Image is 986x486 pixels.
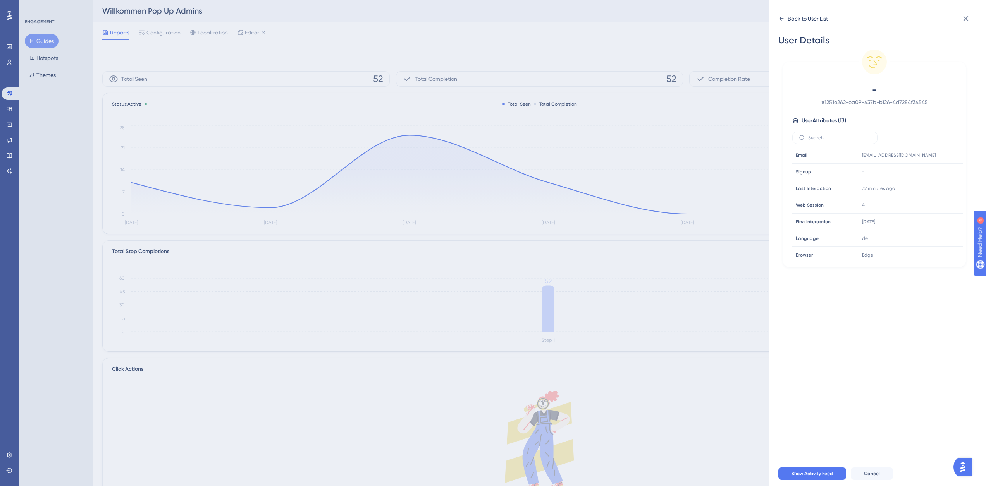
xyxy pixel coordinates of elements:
[808,135,871,140] input: Search
[862,202,865,208] span: 4
[792,471,833,477] span: Show Activity Feed
[18,2,48,11] span: Need Help?
[862,252,873,258] span: Edge
[796,152,807,158] span: Email
[802,116,846,125] span: User Attributes ( 13 )
[778,34,971,46] div: User Details
[796,235,819,241] span: Language
[806,84,943,96] span: -
[862,186,895,191] time: 32 minutes ago
[796,169,811,175] span: Signup
[778,467,846,480] button: Show Activity Feed
[862,152,936,158] span: [EMAIL_ADDRESS][DOMAIN_NAME]
[806,98,943,107] span: # 1251e262-ea09-437b-b126-4d7284f34545
[796,219,831,225] span: First Interaction
[862,169,864,175] span: -
[953,455,977,479] iframe: UserGuiding AI Assistant Launcher
[54,4,56,10] div: 4
[862,235,868,241] span: de
[796,185,831,192] span: Last Interaction
[864,471,880,477] span: Cancel
[862,219,875,224] time: [DATE]
[796,252,813,258] span: Browser
[796,202,824,208] span: Web Session
[851,467,893,480] button: Cancel
[788,14,828,23] div: Back to User List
